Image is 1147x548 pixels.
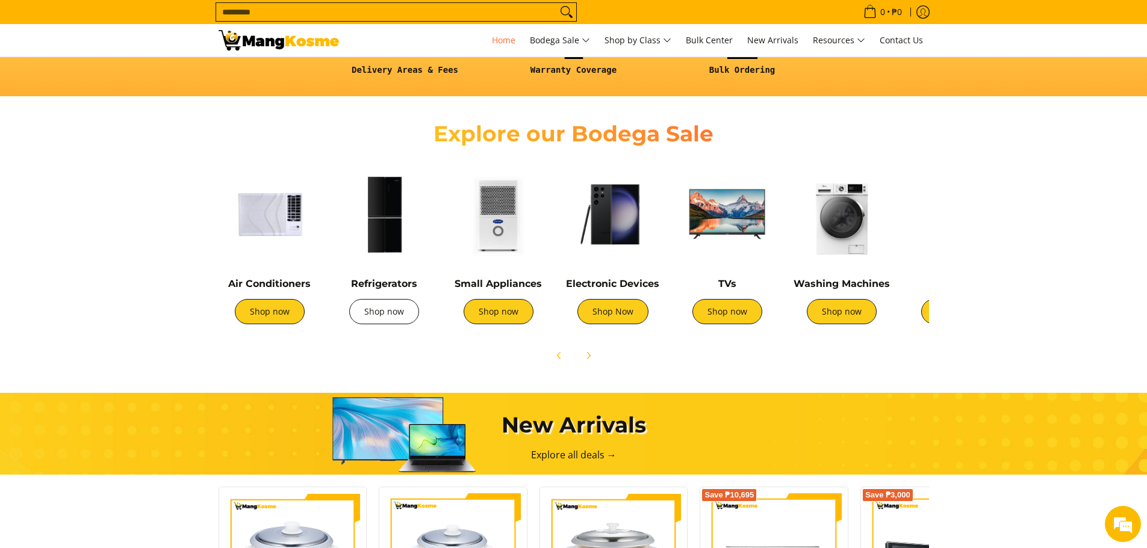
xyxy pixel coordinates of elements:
[492,34,515,46] span: Home
[557,3,576,21] button: Search
[333,163,435,265] img: Refrigerators
[905,163,1007,265] img: Cookers
[878,8,887,16] span: 0
[807,24,871,57] a: Resources
[577,299,648,324] a: Shop Now
[530,33,590,48] span: Bodega Sale
[880,34,923,46] span: Contact Us
[718,278,736,289] a: TVs
[704,491,754,499] span: Save ₱10,695
[890,8,904,16] span: ₱0
[794,278,890,289] a: Washing Machines
[575,342,601,369] button: Next
[598,24,677,57] a: Shop by Class
[566,278,659,289] a: Electronic Devices
[447,163,550,265] img: Small Appliances
[680,24,739,57] a: Bulk Center
[860,5,906,19] span: •
[791,163,893,265] img: Washing Machines
[676,163,779,265] img: TVs
[741,24,804,57] a: New Arrivals
[874,24,929,57] a: Contact Us
[747,34,798,46] span: New Arrivals
[399,120,748,147] h2: Explore our Bodega Sale
[349,299,419,324] a: Shop now
[219,30,339,51] img: Mang Kosme: Your Home Appliances Warehouse Sale Partner!
[865,491,910,499] span: Save ₱3,000
[692,299,762,324] a: Shop now
[562,163,664,265] img: Electronic Devices
[351,278,417,289] a: Refrigerators
[455,278,542,289] a: Small Appliances
[524,24,596,57] a: Bodega Sale
[813,33,865,48] span: Resources
[235,299,305,324] a: Shop now
[807,299,877,324] a: Shop now
[228,278,311,289] a: Air Conditioners
[605,33,671,48] span: Shop by Class
[219,163,321,265] img: Air Conditioners
[464,299,533,324] a: Shop now
[546,342,573,369] button: Previous
[531,448,617,461] a: Explore all deals →
[686,34,733,46] span: Bulk Center
[486,24,521,57] a: Home
[921,299,991,324] a: Shop now
[351,24,929,57] nav: Main Menu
